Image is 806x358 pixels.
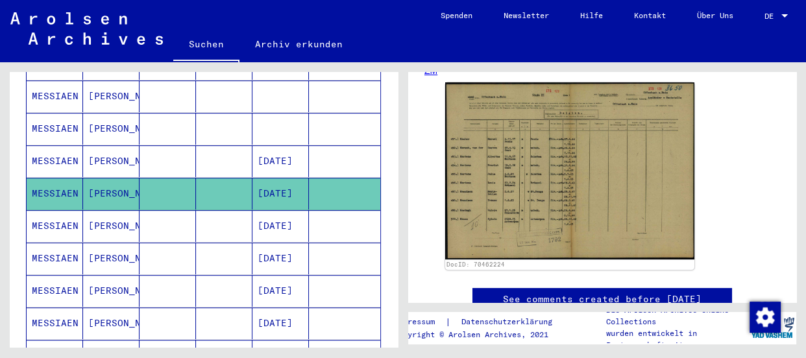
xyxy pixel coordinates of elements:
a: DocID: 70462224 [446,261,505,268]
a: Archiv erkunden [239,29,358,60]
mat-cell: MESSIAEN [27,178,83,209]
mat-cell: [DATE] [252,178,309,209]
mat-cell: [PERSON_NAME] [83,80,140,112]
span: DE [764,12,779,21]
mat-cell: [PERSON_NAME] [83,210,140,242]
mat-cell: MESSIAEN [27,210,83,242]
a: See comments created before [DATE] [503,292,702,306]
p: Die Arolsen Archives Online-Collections [606,304,748,328]
div: | [394,315,568,329]
img: 001.jpg [445,82,694,259]
mat-cell: [PERSON_NAME] [83,243,140,274]
mat-cell: [PERSON_NAME] [83,307,140,339]
mat-cell: MESSIAEN [27,275,83,307]
a: Suchen [173,29,239,62]
div: Zustimmung ändern [749,301,780,332]
mat-cell: [PERSON_NAME] [83,145,140,177]
mat-cell: MESSIAEN [27,145,83,177]
mat-cell: [DATE] [252,275,309,307]
mat-cell: MESSIAEN [27,113,83,145]
p: Copyright © Arolsen Archives, 2021 [394,329,568,340]
img: yv_logo.png [748,311,797,344]
a: Impressum [394,315,445,329]
mat-cell: MESSIAEN [27,307,83,339]
mat-cell: [DATE] [252,307,309,339]
img: Zustimmung ändern [750,302,781,333]
mat-cell: [PERSON_NAME] [83,113,140,145]
a: Datenschutzerklärung [451,315,568,329]
mat-cell: [DATE] [252,145,309,177]
mat-cell: [PERSON_NAME] [83,275,140,307]
mat-cell: MESSIAEN [27,80,83,112]
mat-cell: [PERSON_NAME] [83,178,140,209]
img: Arolsen_neg.svg [10,12,163,45]
mat-cell: [DATE] [252,243,309,274]
mat-cell: [DATE] [252,210,309,242]
p: wurden entwickelt in Partnerschaft mit [606,328,748,351]
mat-cell: MESSIAEN [27,243,83,274]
